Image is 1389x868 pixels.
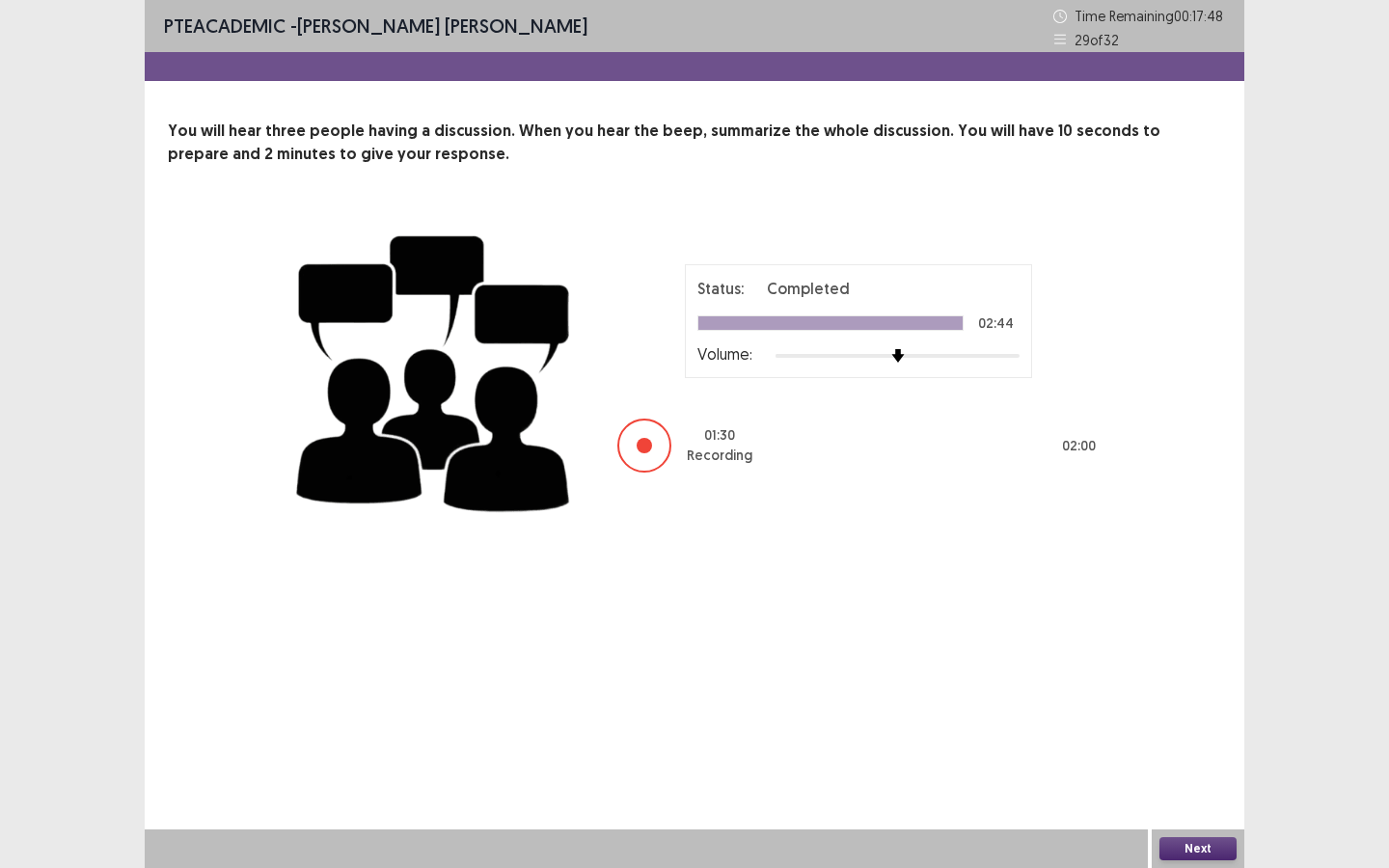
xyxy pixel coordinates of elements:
p: Status: [697,277,744,300]
span: PTE academic [164,14,286,38]
p: Time Remaining 00 : 17 : 48 [1075,6,1225,26]
p: - [PERSON_NAME] [PERSON_NAME] [164,12,587,41]
p: 29 of 32 [1075,30,1119,50]
p: You will hear three people having a discussion. When you hear the beep, summarize the whole discu... [168,120,1221,166]
p: 02 : 00 [1062,436,1096,456]
button: Next [1159,837,1237,860]
p: Volume: [697,342,752,366]
p: 01 : 30 [704,425,735,446]
p: Completed [767,277,850,300]
p: Recording [687,446,752,466]
img: arrow-thumb [891,349,905,363]
img: group-discussion [289,212,579,528]
p: 02:44 [978,316,1014,330]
